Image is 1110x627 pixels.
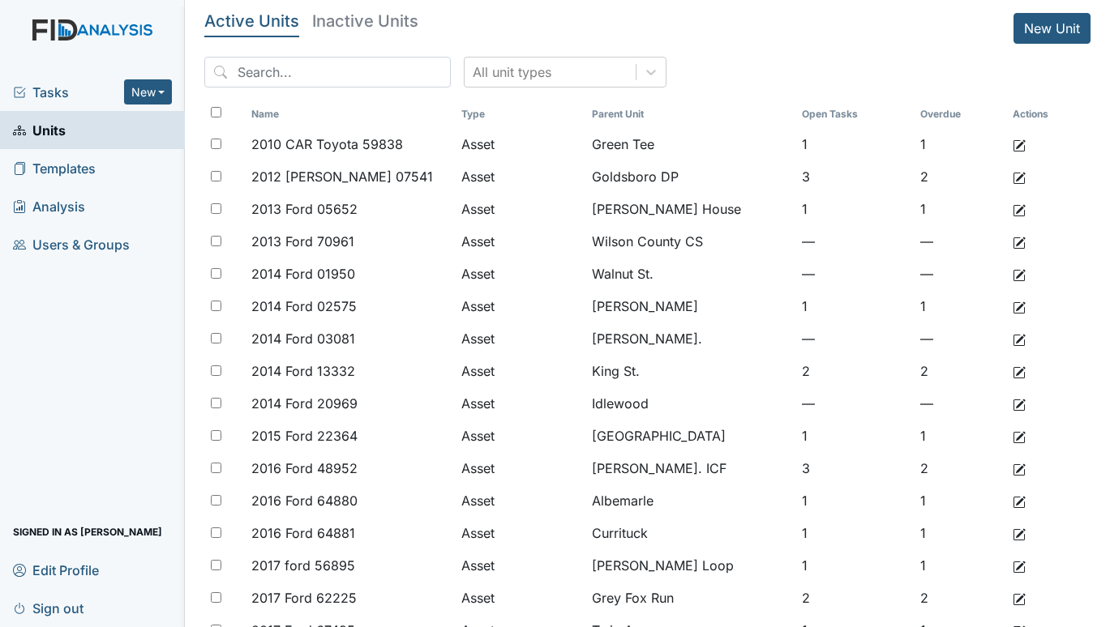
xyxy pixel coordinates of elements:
td: Goldsboro DP [585,160,795,193]
td: — [795,322,915,355]
td: Asset [455,355,585,387]
td: — [914,322,1006,355]
td: 2 [914,355,1006,387]
td: 1 [795,517,915,549]
td: 1 [795,290,915,322]
td: Albemarle [585,484,795,517]
td: 3 [795,452,915,484]
span: 2015 Ford 22364 [251,426,358,446]
td: 1 [914,128,1006,160]
td: Green Tee [585,128,795,160]
span: Analysis [13,194,85,219]
td: Idlewood [585,387,795,420]
td: Asset [455,420,585,452]
th: Toggle SortBy [585,100,795,128]
span: 2013 Ford 05652 [251,199,358,219]
td: 1 [914,290,1006,322]
td: — [795,258,915,290]
div: All unit types [473,62,551,82]
span: 2014 Ford 01950 [251,264,355,284]
td: 3 [795,160,915,193]
span: 2014 Ford 13332 [251,361,355,381]
span: 2010 CAR Toyota 59838 [251,134,403,154]
td: Asset [455,193,585,225]
td: Asset [455,258,585,290]
span: Units [13,117,66,143]
span: 2017 Ford 62225 [251,588,357,608]
span: 2017 ford 56895 [251,556,355,575]
span: Templates [13,156,96,181]
td: Asset [455,452,585,484]
span: 2014 Ford 03081 [251,329,355,348]
a: New Unit [1014,13,1091,44]
td: Asset [455,549,585,582]
span: 2016 Ford 48952 [251,459,358,478]
td: Walnut St. [585,258,795,290]
th: Actions [1006,100,1087,128]
td: [PERSON_NAME] Loop [585,549,795,582]
td: [GEOGRAPHIC_DATA] [585,420,795,452]
th: Toggle SortBy [245,100,455,128]
td: 1 [795,420,915,452]
a: Tasks [13,83,124,102]
td: Asset [455,160,585,193]
td: 1 [914,549,1006,582]
td: Asset [455,517,585,549]
span: Sign out [13,595,84,621]
span: Users & Groups [13,232,130,257]
td: Asset [455,387,585,420]
td: Grey Fox Run [585,582,795,614]
td: 1 [795,484,915,517]
td: 1 [795,549,915,582]
span: 2016 Ford 64881 [251,523,355,543]
span: 2014 Ford 20969 [251,394,358,413]
td: 2 [914,160,1006,193]
td: — [914,387,1006,420]
td: 2 [914,452,1006,484]
td: 1 [914,193,1006,225]
td: [PERSON_NAME] [585,290,795,322]
span: 2014 Ford 02575 [251,296,357,316]
td: 2 [795,582,915,614]
th: Toggle SortBy [455,100,585,128]
button: New [124,79,173,104]
td: Asset [455,582,585,614]
td: 1 [914,420,1006,452]
td: Wilson County CS [585,225,795,258]
span: Edit Profile [13,557,99,582]
td: — [914,225,1006,258]
td: Asset [455,484,585,517]
td: 1 [795,193,915,225]
td: Asset [455,225,585,258]
h5: Inactive Units [312,13,418,29]
td: — [795,387,915,420]
td: 1 [795,128,915,160]
h5: Active Units [204,13,299,29]
span: Signed in as [PERSON_NAME] [13,519,162,544]
td: Currituck [585,517,795,549]
td: Asset [455,290,585,322]
td: 2 [914,582,1006,614]
td: — [795,225,915,258]
td: [PERSON_NAME] House [585,193,795,225]
td: Asset [455,322,585,355]
input: Toggle All Rows Selected [211,107,221,117]
span: 2016 Ford 64880 [251,491,358,510]
td: [PERSON_NAME]. [585,322,795,355]
td: King St. [585,355,795,387]
input: Search... [204,57,451,87]
span: 2013 Ford 70961 [251,232,354,251]
td: 1 [914,484,1006,517]
span: 2012 [PERSON_NAME] 07541 [251,167,433,186]
th: Toggle SortBy [795,100,915,128]
th: Toggle SortBy [914,100,1006,128]
td: Asset [455,128,585,160]
td: — [914,258,1006,290]
td: 1 [914,517,1006,549]
td: [PERSON_NAME]. ICF [585,452,795,484]
td: 2 [795,355,915,387]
